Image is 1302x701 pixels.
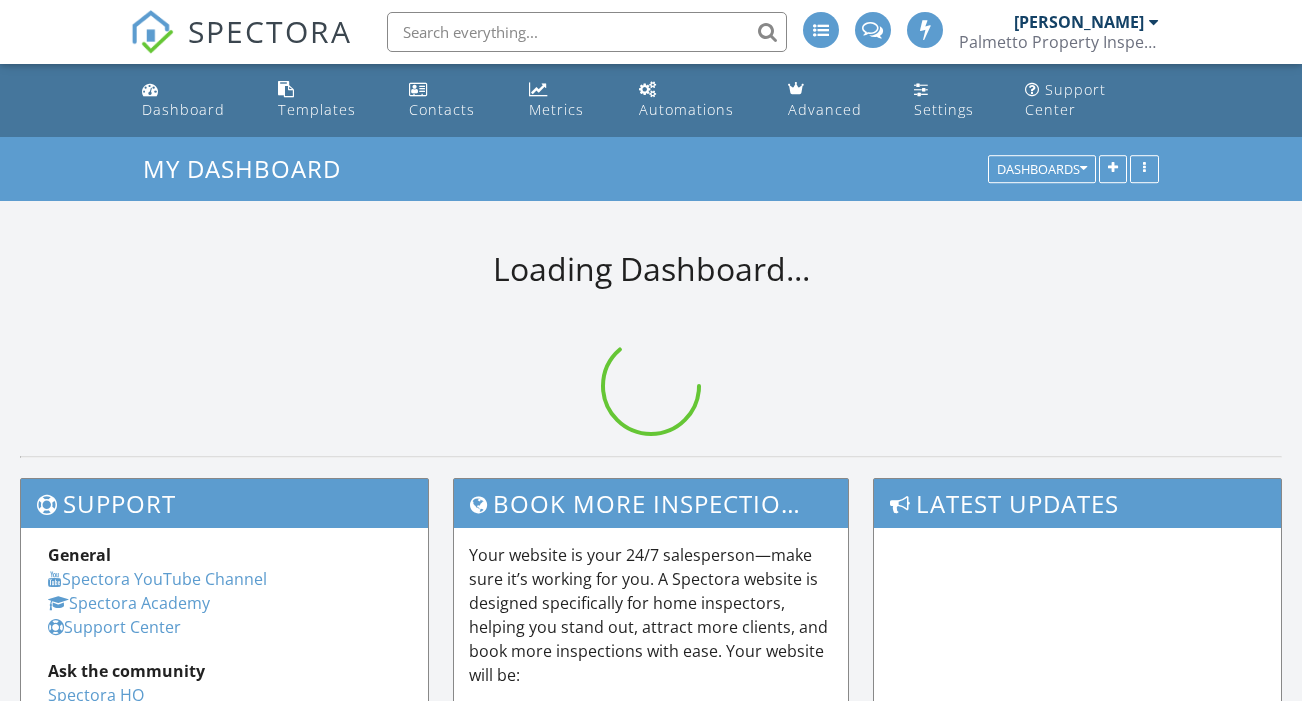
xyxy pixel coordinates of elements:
h3: Book More Inspections [454,479,849,528]
img: The Best Home Inspection Software - Spectora [130,10,174,54]
div: Dashboards [997,163,1087,177]
a: Automations (Advanced) [631,72,764,129]
a: My Dashboard [143,152,358,185]
div: Dashboard [142,100,225,119]
a: Support Center [1017,72,1168,129]
div: Contacts [409,100,475,119]
div: Automations [639,100,734,119]
a: Support Center [48,616,181,638]
div: Templates [278,100,356,119]
h3: Support [21,479,428,528]
div: Settings [914,100,974,119]
a: Advanced [780,72,890,129]
p: Your website is your 24/7 salesperson—make sure it’s working for you. A Spectora website is desig... [469,543,834,687]
div: Ask the community [48,659,401,683]
a: Templates [270,72,385,129]
div: [PERSON_NAME] [1014,12,1144,32]
a: Dashboard [134,72,254,129]
a: Settings [906,72,1001,129]
input: Search everything... [387,12,787,52]
div: Support Center [1025,80,1106,119]
a: SPECTORA [130,27,352,69]
h3: Latest Updates [874,479,1281,528]
button: Dashboards [988,156,1096,184]
a: Metrics [521,72,615,129]
div: Metrics [529,100,584,119]
div: Advanced [788,100,862,119]
a: Contacts [401,72,506,129]
div: Palmetto Property Inspections [959,32,1159,52]
a: Spectora Academy [48,592,210,614]
strong: General [48,544,111,566]
span: SPECTORA [188,10,352,52]
a: Spectora YouTube Channel [48,568,267,590]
